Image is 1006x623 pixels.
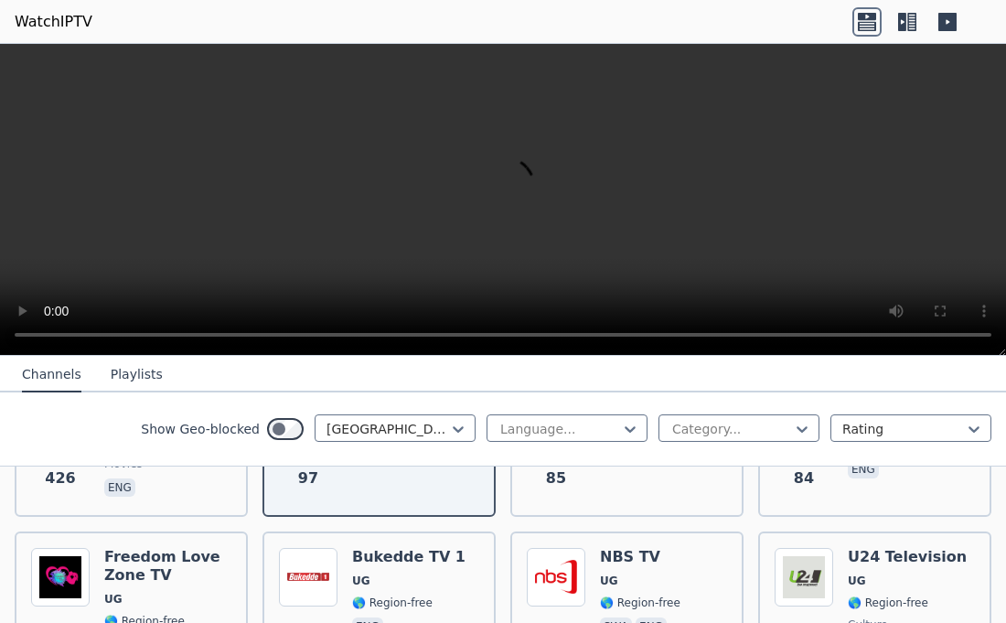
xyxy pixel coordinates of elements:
[45,467,75,489] span: 426
[298,467,318,489] span: 97
[104,548,231,585] h6: Freedom Love Zone TV
[352,596,433,610] span: 🌎 Region-free
[31,548,90,607] img: Freedom Love Zone TV
[775,548,833,607] img: U24 Television
[600,574,618,588] span: UG
[848,460,879,478] p: eng
[22,358,81,392] button: Channels
[848,548,967,566] h6: U24 Television
[352,548,466,566] h6: Bukedde TV 1
[600,548,680,566] h6: NBS TV
[15,11,92,33] a: WatchIPTV
[546,467,566,489] span: 85
[104,592,123,607] span: UG
[352,574,370,588] span: UG
[279,548,337,607] img: Bukedde TV 1
[141,420,260,438] label: Show Geo-blocked
[600,596,680,610] span: 🌎 Region-free
[848,596,928,610] span: 🌎 Region-free
[527,548,585,607] img: NBS TV
[111,358,163,392] button: Playlists
[848,574,866,588] span: UG
[104,478,135,497] p: eng
[794,467,814,489] span: 84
